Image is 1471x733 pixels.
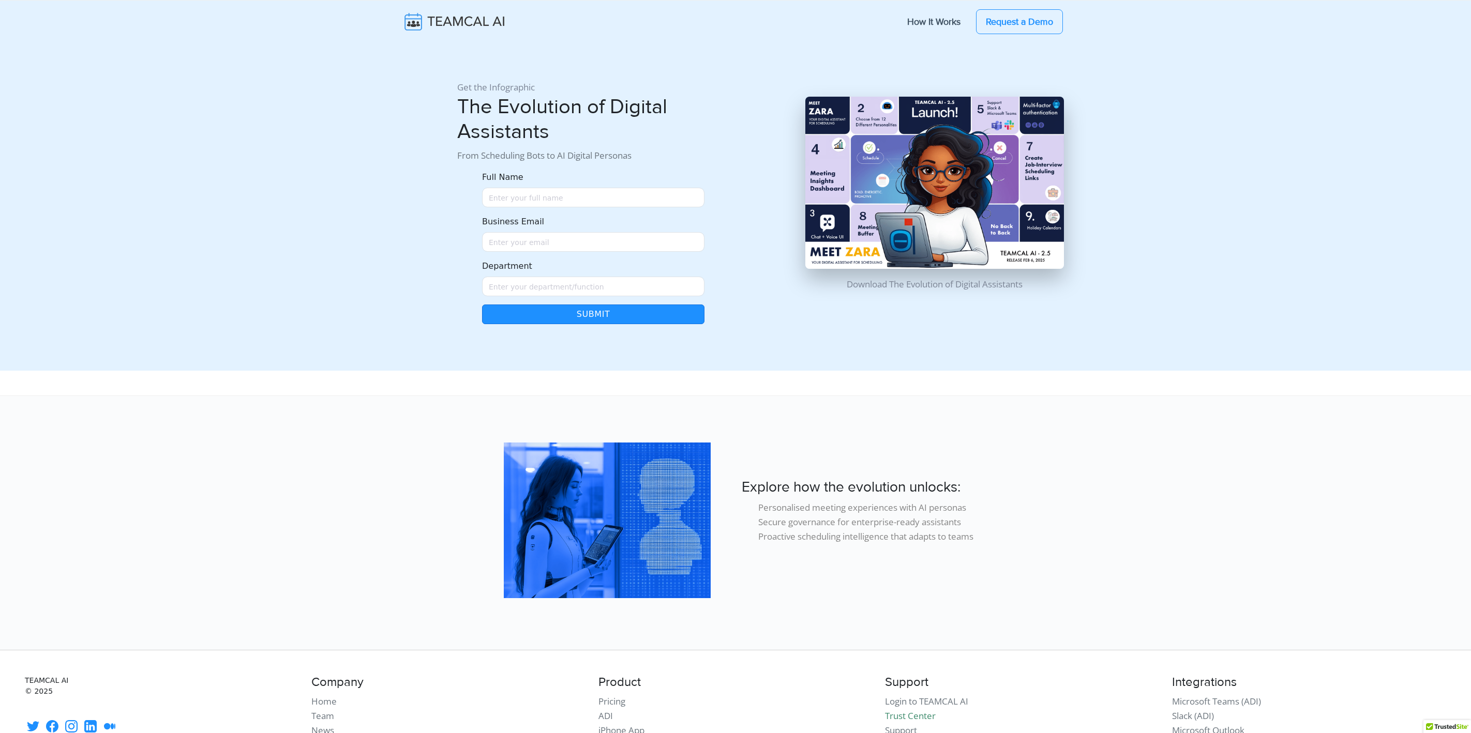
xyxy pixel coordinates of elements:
[482,260,532,272] label: Department
[482,277,704,296] input: Enter your department/function
[885,710,936,722] a: Trust Center
[598,695,625,707] a: Pricing
[799,269,1071,292] p: Download The Evolution of Digital Assistants
[482,188,704,207] input: Name must only contain letters and spaces
[885,695,968,707] a: Login to TEAMCAL AI
[311,675,586,690] h4: Company
[457,148,729,163] p: From Scheduling Bots to AI Digital Personas
[1172,695,1261,707] a: Microsoft Teams (ADI)
[25,675,299,697] small: TEAMCAL AI © 2025
[805,97,1064,269] img: Digital assistants cover
[897,11,971,33] a: How It Works
[482,304,704,324] button: Submit
[1172,710,1214,722] a: Slack (ADI)
[598,675,873,690] h4: Product
[758,515,1071,529] li: Secure governance for enterprise-ready assistants
[482,171,523,184] label: Full Name
[742,479,1071,496] h3: Explore how the evolution unlocks:
[311,695,337,707] a: Home
[504,442,711,598] img: Digital assistants illustration
[758,500,1071,515] li: Personalised meeting experiences with AI personas
[885,675,1159,690] h4: Support
[482,216,544,228] label: Business Email
[976,9,1063,34] a: Request a Demo
[457,95,729,144] h1: The Evolution of Digital Assistants
[311,710,334,722] a: Team
[758,529,1071,544] li: Proactive scheduling intelligence that adapts to teams
[482,232,704,252] input: Enter your email
[1172,675,1446,690] h4: Integrations
[457,80,729,95] p: Get the Infographic
[598,710,613,722] a: ADI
